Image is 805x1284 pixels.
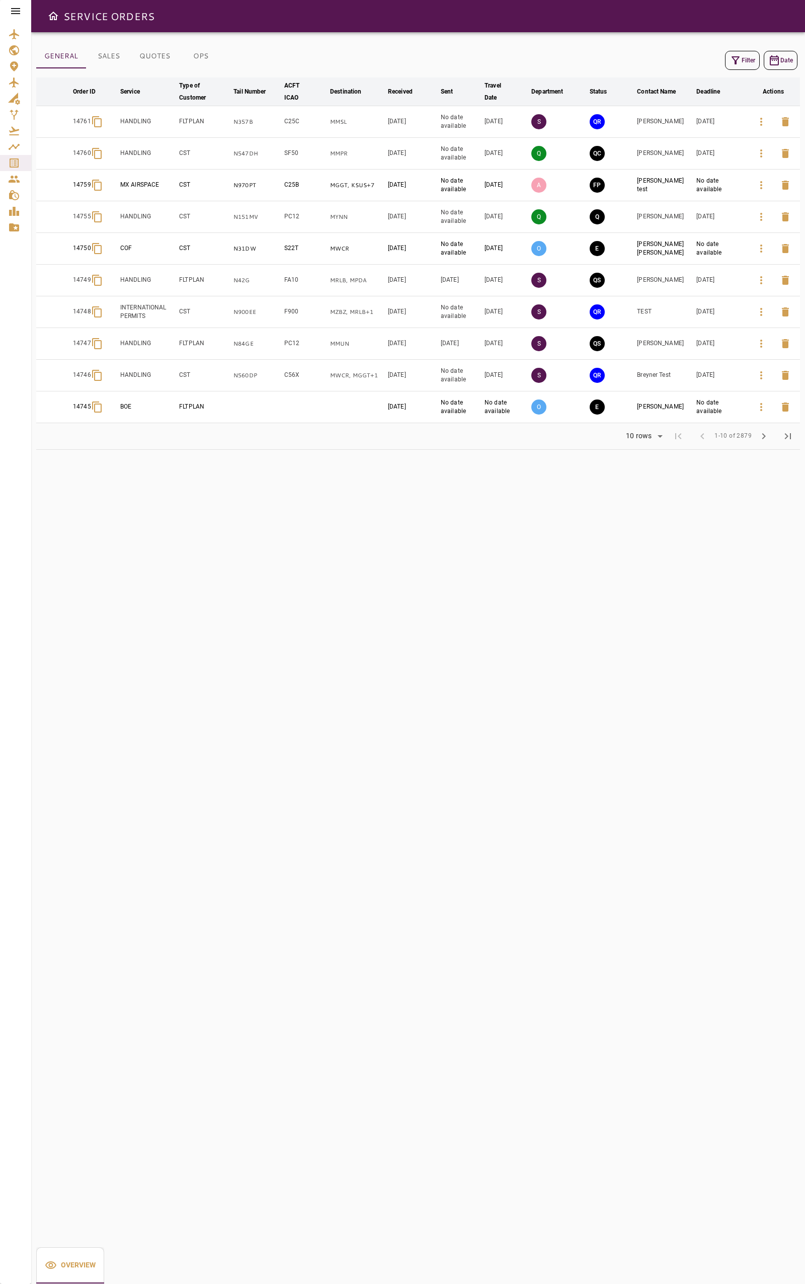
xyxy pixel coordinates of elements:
[694,201,747,233] td: [DATE]
[330,149,384,158] p: MMPR
[531,399,546,415] p: O
[773,141,797,166] button: Delete
[120,86,153,98] span: Service
[635,201,694,233] td: [PERSON_NAME]
[482,328,529,360] td: [DATE]
[619,429,666,444] div: 10 rows
[73,307,91,316] p: 14748
[694,106,747,138] td: [DATE]
[177,360,231,391] td: CST
[73,149,91,157] p: 14760
[531,304,546,319] p: S
[118,296,177,328] td: INTERNATIONAL PERMITS
[482,265,529,296] td: [DATE]
[386,138,439,170] td: [DATE]
[752,424,776,448] span: Next Page
[73,403,91,411] p: 14745
[233,276,280,285] p: N42G
[485,79,514,104] div: Travel Date
[714,431,752,441] span: 1-10 of 2879
[73,244,91,253] p: 14750
[118,201,177,233] td: HANDLING
[635,106,694,138] td: [PERSON_NAME]
[531,241,546,256] p: O
[773,236,797,261] button: Delete
[282,170,328,201] td: C25B
[531,209,546,224] p: Q
[531,146,546,161] p: Q
[749,236,773,261] button: Details
[282,106,328,138] td: C25C
[439,360,482,391] td: No date available
[330,308,384,316] p: MZBZ, MRLB, MWCR
[439,138,482,170] td: No date available
[330,371,384,380] p: MWCR, MGGT, MRLB
[439,233,482,265] td: No date available
[386,360,439,391] td: [DATE]
[73,86,96,98] div: Order ID
[439,296,482,328] td: No date available
[439,201,482,233] td: No date available
[590,86,607,98] div: Status
[482,106,529,138] td: [DATE]
[120,86,140,98] div: Service
[441,86,453,98] div: Sent
[118,265,177,296] td: HANDLING
[179,79,216,104] div: Type of Customer
[330,86,374,98] span: Destination
[694,138,747,170] td: [DATE]
[388,86,413,98] div: Received
[43,6,63,26] button: Open drawer
[694,296,747,328] td: [DATE]
[773,363,797,387] button: Delete
[749,395,773,419] button: Details
[773,110,797,134] button: Delete
[531,86,576,98] span: Department
[233,181,280,190] p: N970PT
[118,106,177,138] td: HANDLING
[388,86,426,98] span: Received
[590,368,605,383] button: QUOTE REQUESTED
[590,241,605,256] button: EXECUTION
[773,332,797,356] button: Delete
[73,212,91,221] p: 14755
[749,332,773,356] button: Details
[635,265,694,296] td: [PERSON_NAME]
[590,114,605,129] button: QUOTE REQUESTED
[36,1247,104,1283] div: basic tabs example
[531,114,546,129] p: S
[441,86,466,98] span: Sent
[590,399,605,415] button: EXECUTION
[531,178,546,193] p: A
[178,44,223,68] button: OPS
[696,86,720,98] div: Deadline
[635,328,694,360] td: [PERSON_NAME]
[749,173,773,197] button: Details
[694,233,747,265] td: No date available
[330,118,384,126] p: MMSL
[177,391,231,423] td: FLTPLAN
[284,79,313,104] div: ACFT ICAO
[330,245,384,253] p: MWCR
[73,276,91,284] p: 14749
[782,430,794,442] span: last_page
[590,209,605,224] button: QUOTING
[439,265,482,296] td: [DATE]
[531,368,546,383] p: S
[177,201,231,233] td: CST
[282,360,328,391] td: C56X
[233,245,280,253] p: N31DW
[73,86,109,98] span: Order ID
[386,170,439,201] td: [DATE]
[118,170,177,201] td: MX AIRSPACE
[118,391,177,423] td: BOE
[177,296,231,328] td: CST
[330,213,384,221] p: MYNN
[482,233,529,265] td: [DATE]
[482,138,529,170] td: [DATE]
[590,146,605,161] button: QUOTE CREATED
[590,336,605,351] button: QUOTE SENT
[694,391,747,423] td: No date available
[482,170,529,201] td: [DATE]
[177,233,231,265] td: CST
